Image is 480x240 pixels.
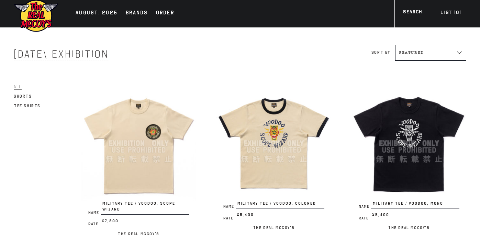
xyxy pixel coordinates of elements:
a: MILITARY TEE / VOODOO, COLORED NameMILITARY TEE / VOODOO, COLORED Rate¥5,400 The Real McCoy's [216,86,331,232]
div: Order [156,9,174,18]
span: Tee Shirts [14,104,41,108]
a: Order [153,9,178,18]
a: MILITARY TEE / VOODOO, SCOPE WIZARD NameMILITARY TEE / VOODOO, SCOPE WIZARD Rate¥7,200 The Real M... [81,86,196,238]
span: ¥7,200 [100,218,189,226]
div: List ( ) [440,9,461,18]
span: [DATE] Exhibition [14,48,109,60]
a: Tee Shirts [14,102,41,110]
label: Sort by [371,50,390,55]
span: Name [88,211,101,215]
span: MILITARY TEE / VOODOO, SCOPE WIZARD [101,201,189,215]
img: MILITARY TEE / VOODOO, MONO [352,86,466,200]
span: 0 [456,10,459,15]
span: MILITARY TEE / VOODOO, COLORED [236,201,324,209]
div: Brands [126,9,148,18]
span: Rate [88,222,100,226]
span: ¥5,400 [235,212,324,220]
p: The Real McCoy's [216,224,331,232]
span: Shorts [14,94,32,99]
a: All [14,83,22,91]
a: MILITARY TEE / VOODOO, MONO NameMILITARY TEE / VOODOO, MONO Rate¥5,400 The Real McCoy's [352,86,466,232]
a: Search [394,8,431,17]
a: AUGUST. 2025 [72,9,121,18]
div: Search [403,8,422,17]
span: All [14,84,22,89]
span: ¥5,400 [370,212,459,220]
img: MILITARY TEE / VOODOO, COLORED [216,86,331,200]
a: List (0) [432,9,470,18]
p: The Real McCoy's [352,224,466,232]
span: Name [223,205,236,208]
span: MILITARY TEE / VOODOO, MONO [371,201,459,209]
p: The Real McCoy's [81,230,196,238]
span: Rate [223,216,235,220]
img: MILITARY TEE / VOODOO, SCOPE WIZARD [81,86,196,200]
a: Shorts [14,92,32,100]
div: AUGUST. 2025 [76,9,118,18]
span: Rate [359,216,370,220]
span: Name [359,205,371,208]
